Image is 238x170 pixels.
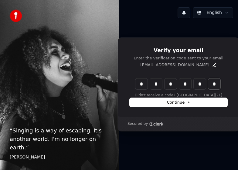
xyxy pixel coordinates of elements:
[134,77,222,91] div: Verification code input
[208,78,220,89] input: Digit 6
[150,78,162,89] input: Digit 2
[130,47,227,54] h1: Verify your email
[127,122,148,126] p: Secured by
[194,78,206,89] input: Digit 5
[10,126,109,152] p: “ Singing is a way of escaping. It's another world. I'm no longer on earth. ”
[165,78,177,89] input: Digit 3
[130,98,227,107] button: Continue
[179,78,191,89] input: Digit 4
[10,10,22,22] img: youka
[10,154,109,160] footer: [PERSON_NAME]
[167,100,190,105] span: Continue
[212,62,217,67] button: Edit
[140,62,209,68] p: [EMAIL_ADDRESS][DOMAIN_NAME]
[130,55,227,61] p: Enter the verification code sent to your email
[135,78,148,89] input: Enter verification code. Digit 1
[149,122,164,126] a: Clerk logo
